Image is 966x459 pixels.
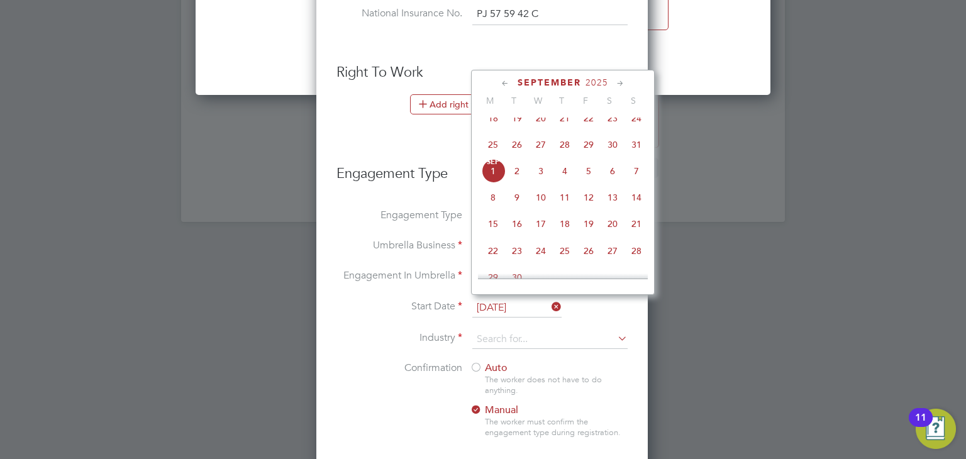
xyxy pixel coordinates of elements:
[916,409,956,449] button: Open Resource Center, 11 new notifications
[553,106,577,130] span: 21
[505,159,529,183] span: 2
[625,239,648,263] span: 28
[553,133,577,157] span: 28
[336,239,462,252] label: Umbrella Business
[502,95,526,106] span: T
[481,159,505,165] span: Sep
[481,265,505,289] span: 29
[485,375,627,396] div: The worker does not have to do anything.
[505,212,529,236] span: 16
[529,212,553,236] span: 17
[553,239,577,263] span: 25
[336,64,628,82] h3: Right To Work
[601,185,625,209] span: 13
[915,418,926,434] div: 11
[336,331,462,345] label: Industry
[470,362,508,374] span: Auto
[529,106,553,130] span: 20
[577,185,601,209] span: 12
[336,362,462,375] label: Confirmation
[625,133,648,157] span: 31
[336,209,462,222] label: Engagement Type
[481,239,505,263] span: 22
[550,95,574,106] span: T
[505,185,529,209] span: 9
[505,239,529,263] span: 23
[336,152,628,183] h3: Engagement Type
[577,159,601,183] span: 5
[601,212,625,236] span: 20
[518,77,581,88] span: September
[336,300,462,313] label: Start Date
[577,239,601,263] span: 26
[601,239,625,263] span: 27
[470,404,518,416] span: Manual
[625,212,648,236] span: 21
[577,133,601,157] span: 29
[625,185,648,209] span: 14
[481,159,505,183] span: 1
[577,212,601,236] span: 19
[553,185,577,209] span: 11
[505,265,529,289] span: 30
[410,94,555,114] button: Add right to work document
[529,239,553,263] span: 24
[625,106,648,130] span: 24
[481,212,505,236] span: 15
[485,417,627,438] div: The worker must confirm the engagement type during registration.
[481,106,505,130] span: 18
[336,7,462,20] label: National Insurance No.
[601,159,625,183] span: 6
[505,106,529,130] span: 19
[505,133,529,157] span: 26
[529,185,553,209] span: 10
[336,269,462,282] label: Engagement In Umbrella
[577,106,601,130] span: 22
[601,133,625,157] span: 30
[586,77,608,88] span: 2025
[481,185,505,209] span: 8
[472,299,562,318] input: Select one
[529,159,553,183] span: 3
[625,159,648,183] span: 7
[481,133,505,157] span: 25
[553,212,577,236] span: 18
[478,95,502,106] span: M
[529,133,553,157] span: 27
[621,95,645,106] span: S
[574,95,597,106] span: F
[553,159,577,183] span: 4
[601,106,625,130] span: 23
[526,95,550,106] span: W
[472,330,628,349] input: Search for...
[597,95,621,106] span: S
